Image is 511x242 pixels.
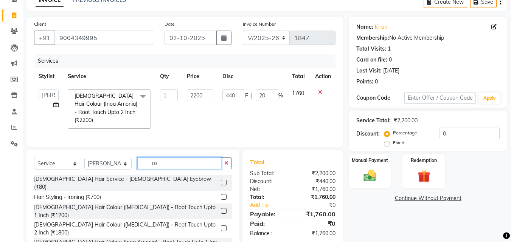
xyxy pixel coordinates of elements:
th: Price [182,68,217,85]
div: Last Visit: [356,67,382,75]
th: Total [287,68,311,85]
span: % [278,92,283,100]
div: 1 [388,45,391,53]
label: Fixed [393,139,404,146]
div: Discount: [356,130,380,138]
button: Apply [479,92,500,104]
div: Net: [244,185,293,193]
label: Client [34,21,46,28]
span: 1760 [292,90,304,97]
a: Continue Without Payment [350,194,506,202]
div: Points: [356,78,373,86]
div: ₹1,760.00 [293,185,341,193]
th: Disc [218,68,287,85]
a: x [93,117,96,123]
div: 0 [389,56,392,64]
div: 0 [375,78,378,86]
label: Redemption [411,157,437,164]
div: Discount: [244,177,293,185]
div: Payable: [244,210,293,219]
div: [DATE] [383,67,399,75]
div: ₹1,760.00 [293,193,341,201]
label: Invoice Number [243,21,276,28]
div: ₹2,200.00 [394,117,418,125]
div: Paid: [244,219,293,228]
span: | [251,92,253,100]
div: No Active Membership [356,34,500,42]
div: ₹440.00 [293,177,341,185]
div: ₹0 [293,219,341,228]
span: Total [250,158,267,166]
a: Add Tip [244,201,301,209]
div: ₹1,760.00 [293,210,341,219]
div: Card on file: [356,56,387,64]
div: ₹1,760.00 [293,230,341,237]
a: Kiran [375,23,387,31]
div: Service Total: [356,117,391,125]
div: Membership: [356,34,389,42]
span: F [245,92,248,100]
input: Enter Offer / Coupon Code [404,92,476,104]
button: +91 [34,31,55,45]
th: Service [63,68,155,85]
div: [DEMOGRAPHIC_DATA] Hair Service - [DEMOGRAPHIC_DATA] Eyebrow (₹80) [34,175,218,191]
img: _gift.svg [414,168,434,184]
img: _cash.svg [360,168,380,183]
input: Search or Scan [137,157,221,169]
div: Hair Styling - Ironing (₹700) [34,193,101,201]
div: Coupon Code [356,94,404,102]
div: [DEMOGRAPHIC_DATA] Hair Colour ([MEDICAL_DATA]) - Root Touch Upto 1 Inch (₹1200) [34,203,218,219]
th: Action [311,68,335,85]
div: Total Visits: [356,45,386,53]
div: [DEMOGRAPHIC_DATA] Hair Colour ([MEDICAL_DATA]) - Root Touch Upto 2 Inch (₹1800) [34,221,218,237]
div: Balance : [244,230,293,237]
th: Stylist [34,68,63,85]
th: Qty [155,68,183,85]
div: Total: [244,193,293,201]
span: [DEMOGRAPHIC_DATA] Hair Colour (Inoa Amonia) - Root Touch Upto 2 Inch (₹2200) [75,92,137,123]
div: ₹2,200.00 [293,170,341,177]
div: Sub Total: [244,170,293,177]
input: Search by Name/Mobile/Email/Code [54,31,153,45]
div: Services [35,54,341,68]
label: Percentage [393,129,417,136]
label: Manual Payment [352,157,388,164]
div: Name: [356,23,373,31]
label: Date [165,21,175,28]
div: ₹0 [301,201,342,209]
